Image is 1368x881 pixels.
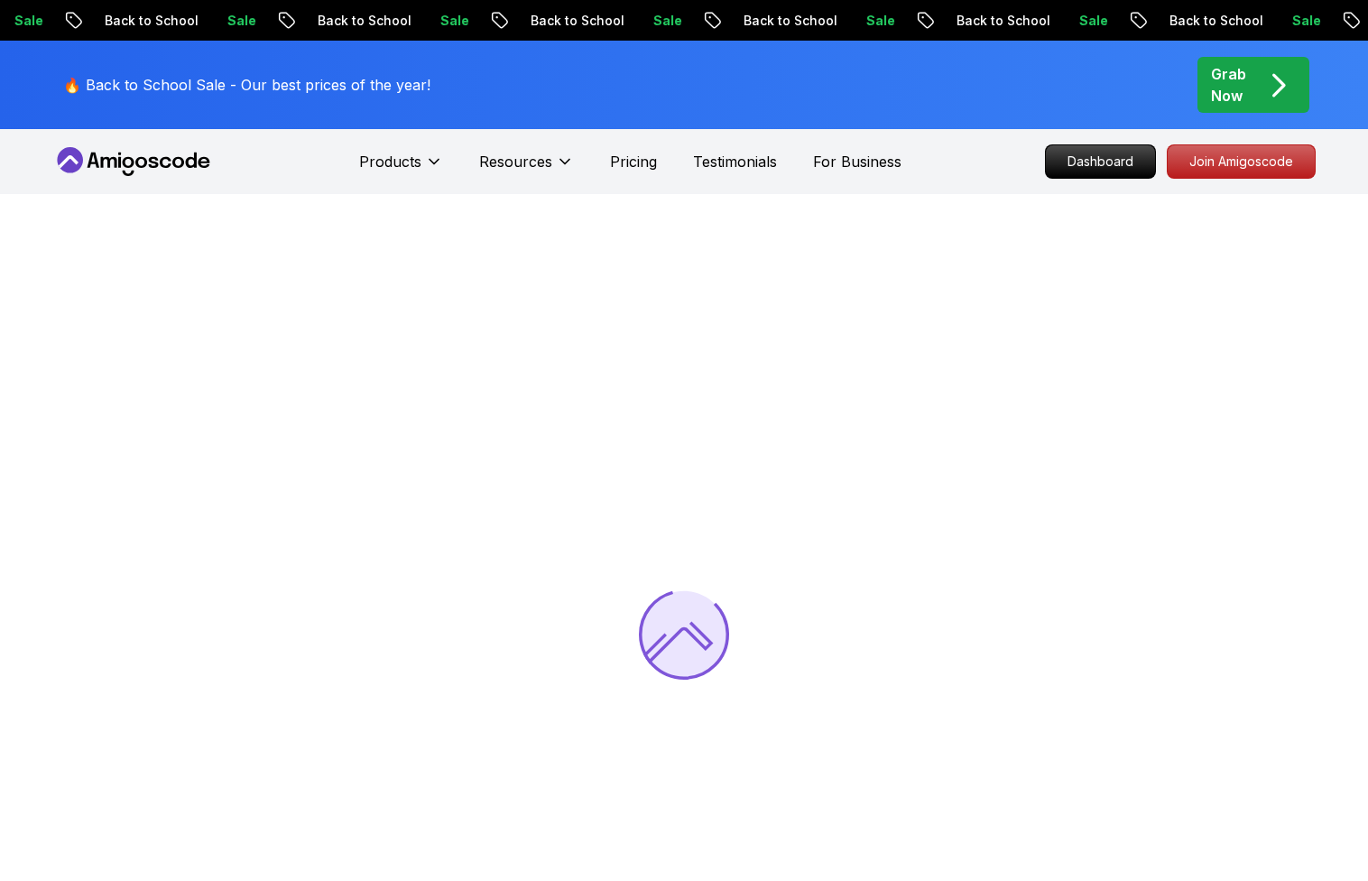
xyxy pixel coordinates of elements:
p: 🔥 Back to School Sale - Our best prices of the year! [63,74,430,96]
a: Testimonials [693,151,777,172]
a: Pricing [610,151,657,172]
button: Products [359,151,443,187]
p: Back to School [83,12,206,30]
p: Back to School [509,12,632,30]
p: Products [359,151,421,172]
p: Join Amigoscode [1168,145,1315,178]
p: Sale [1058,12,1115,30]
p: Resources [479,151,552,172]
p: Sale [632,12,689,30]
a: For Business [813,151,901,172]
button: Resources [479,151,574,187]
p: Grab Now [1211,63,1246,107]
p: Back to School [935,12,1058,30]
p: Sale [1271,12,1328,30]
p: Back to School [722,12,845,30]
p: Sale [206,12,263,30]
p: Back to School [1148,12,1271,30]
a: Join Amigoscode [1167,144,1316,179]
p: Back to School [296,12,419,30]
a: Dashboard [1045,144,1156,179]
p: Sale [845,12,902,30]
p: Dashboard [1046,145,1155,178]
p: Sale [419,12,476,30]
